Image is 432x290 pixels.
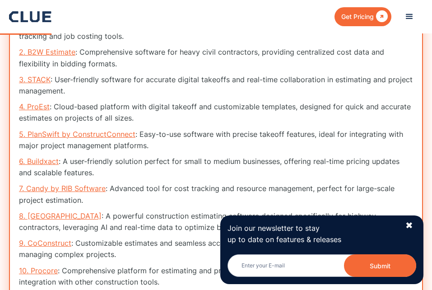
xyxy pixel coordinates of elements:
li: : Cloud-based platform with digital takeoff and customizable templates, designed for quick and ac... [19,101,413,124]
li: : Customizable estimates and seamless accounting tool integration for residential builders managi... [19,238,413,260]
li: : Comprehensive software for heavy civil contractors, providing centralized cost data and flexibi... [19,47,413,69]
a: 4. ProEst [19,102,50,111]
a: 7. Candy by RIB Software [19,184,106,193]
a: 8. [GEOGRAPHIC_DATA] [19,211,102,220]
a: 10. Procore [19,266,58,275]
p: Join our newsletter to stay up to date on features & releases [228,223,397,245]
div: menu [396,3,423,30]
a: 9. CoConstruct [19,239,71,248]
a: 3. STACK [19,75,51,84]
li: : A powerful construction estimating software designed specifically for highway contractors, leve... [19,210,413,233]
li: : User-friendly software for accurate digital takeoffs and real-time collaboration in estimating ... [19,74,413,97]
a: 6. Buildxact [19,157,59,166]
div: ✖ [405,220,413,231]
input: Enter your E-mail [228,254,416,277]
a: 2. B2W Estimate [19,47,75,56]
a: Get Pricing [334,7,391,26]
button: Submit [344,254,416,277]
a: 5. PlanSwift by ConstructConnect [19,130,135,139]
div:  [374,11,388,22]
li: : Easy-to-use software with precise takeoff features, ideal for integrating with major project ma... [19,129,413,151]
div: Get Pricing [341,11,374,22]
li: : A user-friendly solution perfect for small to medium businesses, offering real-time pricing upd... [19,156,413,178]
li: : Comprehensive platform for estimating and project management, offering real-time collaboration ... [19,265,413,288]
li: : Advanced tool for cost tracking and resource management, perfect for large-scale project estima... [19,183,413,206]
